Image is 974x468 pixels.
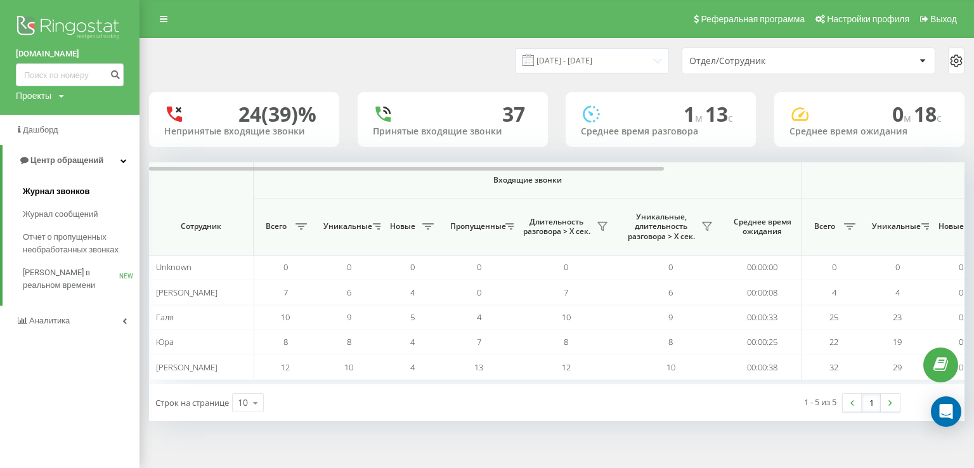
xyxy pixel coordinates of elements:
[723,255,802,280] td: 00:00:00
[914,100,942,127] span: 18
[562,311,571,323] span: 10
[23,261,140,297] a: [PERSON_NAME] в реальном времениNEW
[410,361,415,373] span: 4
[829,311,838,323] span: 25
[16,13,124,44] img: Ringostat logo
[281,311,290,323] span: 10
[477,261,481,273] span: 0
[477,311,481,323] span: 4
[625,212,698,242] span: Уникальные, длительность разговора > Х сек.
[502,102,525,126] div: 37
[862,394,881,412] a: 1
[895,261,900,273] span: 0
[668,311,673,323] span: 9
[477,287,481,298] span: 0
[827,14,909,24] span: Настройки профиля
[373,126,533,137] div: Принятые входящие звонки
[23,266,119,292] span: [PERSON_NAME] в реальном времени
[283,336,288,348] span: 8
[260,221,292,231] span: Всего
[3,145,140,176] a: Центр обращений
[164,126,324,137] div: Непринятые входящие звонки
[832,287,836,298] span: 4
[723,354,802,379] td: 00:00:38
[959,361,963,373] span: 0
[410,336,415,348] span: 4
[668,287,673,298] span: 6
[450,221,502,231] span: Пропущенные
[804,396,836,408] div: 1 - 5 из 5
[893,311,902,323] span: 23
[668,336,673,348] span: 8
[16,63,124,86] input: Поиск по номеру
[16,89,51,102] div: Проекты
[23,231,133,256] span: Отчет о пропущенных необработанных звонках
[723,280,802,304] td: 00:00:08
[410,311,415,323] span: 5
[283,261,288,273] span: 0
[728,111,733,125] span: c
[564,261,568,273] span: 0
[562,361,571,373] span: 12
[895,287,900,298] span: 4
[160,221,242,231] span: Сотрудник
[387,221,419,231] span: Новые
[238,396,248,409] div: 10
[23,185,89,198] span: Журнал звонков
[283,287,288,298] span: 7
[29,316,70,325] span: Аналитика
[347,287,351,298] span: 6
[347,336,351,348] span: 8
[287,175,769,185] span: Входящие звонки
[16,48,124,60] a: [DOMAIN_NAME]
[832,261,836,273] span: 0
[30,155,103,165] span: Центр обращений
[23,125,58,134] span: Дашборд
[872,221,918,231] span: Уникальные
[281,361,290,373] span: 12
[238,102,316,126] div: 24 (39)%
[689,56,841,67] div: Отдел/Сотрудник
[477,336,481,348] span: 7
[155,397,229,408] span: Строк на странице
[930,14,957,24] span: Выход
[829,361,838,373] span: 32
[410,261,415,273] span: 0
[937,111,942,125] span: c
[23,208,98,221] span: Журнал сообщений
[347,261,351,273] span: 0
[156,311,174,323] span: Галя
[935,221,967,231] span: Новые
[959,336,963,348] span: 0
[156,261,192,273] span: Unknown
[732,217,792,237] span: Среднее время ожидания
[892,100,914,127] span: 0
[410,287,415,298] span: 4
[564,287,568,298] span: 7
[684,100,705,127] span: 1
[520,217,593,237] span: Длительность разговора > Х сек.
[893,361,902,373] span: 29
[705,100,733,127] span: 13
[23,203,140,226] a: Журнал сообщений
[156,287,218,298] span: [PERSON_NAME]
[959,311,963,323] span: 0
[344,361,353,373] span: 10
[893,336,902,348] span: 19
[581,126,741,137] div: Среднее время разговора
[904,111,914,125] span: м
[723,305,802,330] td: 00:00:33
[323,221,369,231] span: Уникальные
[23,180,140,203] a: Журнал звонков
[829,336,838,348] span: 22
[695,111,705,125] span: м
[666,361,675,373] span: 10
[931,396,961,427] div: Open Intercom Messenger
[959,287,963,298] span: 0
[347,311,351,323] span: 9
[156,361,218,373] span: [PERSON_NAME]
[959,261,963,273] span: 0
[156,336,174,348] span: Юра
[808,221,840,231] span: Всего
[701,14,805,24] span: Реферальная программа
